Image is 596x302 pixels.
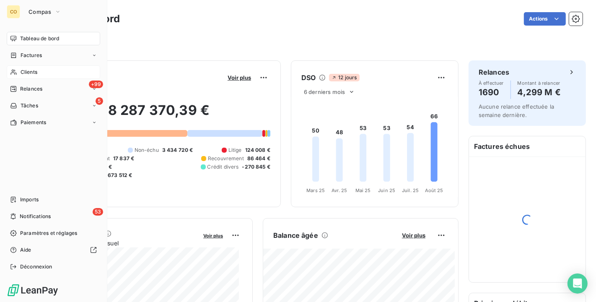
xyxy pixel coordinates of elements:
[242,163,271,171] span: -270 845 €
[518,81,561,86] span: Montant à relancer
[135,146,159,154] span: Non-échu
[20,196,39,203] span: Imports
[7,99,100,112] a: 5Tâches
[207,163,239,171] span: Crédit divers
[96,97,103,105] span: 5
[20,229,77,237] span: Paramètres et réglages
[355,187,371,193] tspan: Mai 25
[518,86,561,99] h4: 4,299 M €
[7,49,100,62] a: Factures
[228,146,242,154] span: Litige
[469,136,586,156] h6: Factures échues
[21,102,38,109] span: Tâches
[20,85,42,93] span: Relances
[47,239,197,247] span: Chiffre d'affaires mensuel
[21,119,46,126] span: Paiements
[7,243,100,257] a: Aide
[273,230,318,240] h6: Balance âgée
[402,187,419,193] tspan: Juil. 25
[162,146,193,154] span: 3 434 720 €
[20,213,51,220] span: Notifications
[378,187,395,193] tspan: Juin 25
[304,89,345,95] span: 6 derniers mois
[7,5,20,18] div: CO
[7,284,59,297] img: Logo LeanPay
[105,172,132,179] span: -673 512 €
[89,81,103,88] span: +99
[479,103,554,118] span: Aucune relance effectuée la semaine dernière.
[479,67,509,77] h6: Relances
[247,155,270,162] span: 86 464 €
[329,74,359,81] span: 12 jours
[7,32,100,45] a: Tableau de bord
[47,102,270,127] h2: 8 287 370,39 €
[399,232,428,239] button: Voir plus
[225,74,254,81] button: Voir plus
[479,81,504,86] span: À effectuer
[306,187,325,193] tspan: Mars 25
[201,232,225,239] button: Voir plus
[301,73,316,83] h6: DSO
[29,8,51,15] span: Compas
[479,86,504,99] h4: 1690
[20,246,31,254] span: Aide
[203,233,223,239] span: Voir plus
[524,12,566,26] button: Actions
[7,65,100,79] a: Clients
[425,187,443,193] tspan: Août 25
[7,82,100,96] a: +99Relances
[7,226,100,240] a: Paramètres et réglages
[208,155,244,162] span: Recouvrement
[20,35,59,42] span: Tableau de bord
[21,68,37,76] span: Clients
[7,116,100,129] a: Paiements
[402,232,425,239] span: Voir plus
[21,52,42,59] span: Factures
[20,263,52,271] span: Déconnexion
[7,193,100,206] a: Imports
[93,208,103,216] span: 53
[332,187,347,193] tspan: Avr. 25
[113,155,134,162] span: 17 837 €
[228,74,251,81] span: Voir plus
[245,146,270,154] span: 124 008 €
[567,273,588,294] div: Open Intercom Messenger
